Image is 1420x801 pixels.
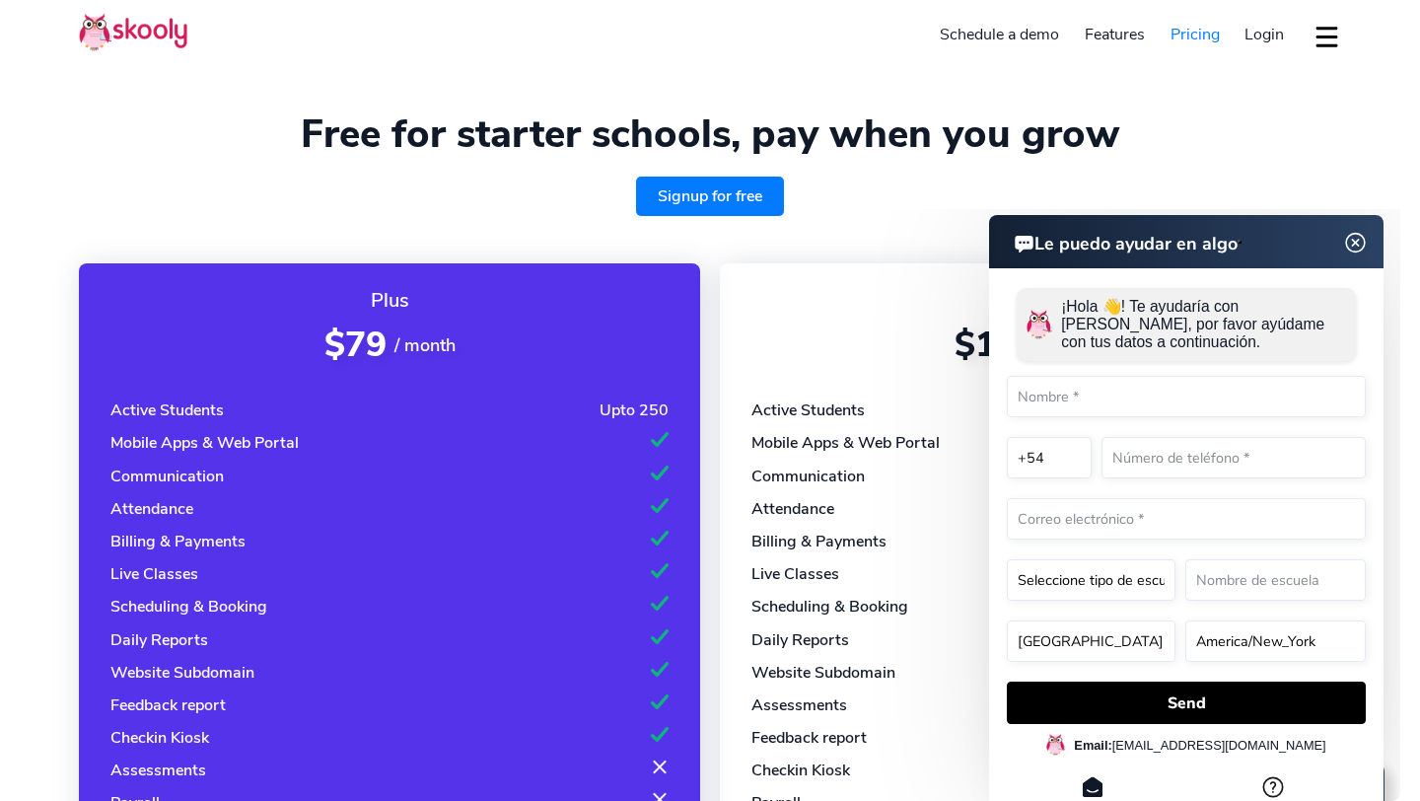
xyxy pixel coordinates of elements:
[110,662,254,684] div: Website Subdomain
[751,563,839,585] div: Live Classes
[110,694,226,716] div: Feedback report
[79,13,187,51] img: Skooly
[110,531,246,552] div: Billing & Payments
[636,177,784,216] a: Signup for free
[751,287,1310,314] div: Premium
[110,760,206,781] div: Assessments
[751,629,849,651] div: Daily Reports
[324,322,387,368] span: $79
[110,563,198,585] div: Live Classes
[751,760,850,781] div: Checkin Kiosk
[751,432,940,454] div: Mobile Apps & Web Portal
[1072,19,1158,50] a: Features
[110,287,669,314] div: Plus
[110,466,224,487] div: Communication
[928,19,1073,50] a: Schedule a demo
[110,400,224,421] div: Active Students
[751,596,908,618] div: Scheduling & Booking
[751,727,867,749] div: Feedback report
[110,596,267,618] div: Scheduling & Booking
[1244,24,1284,45] span: Login
[751,498,834,520] div: Attendance
[1313,14,1341,59] button: dropdown menu
[110,629,208,651] div: Daily Reports
[394,333,456,357] span: / month
[110,498,193,520] div: Attendance
[751,694,847,716] div: Assessments
[751,466,865,487] div: Communication
[79,110,1341,158] h1: Free for starter schools, pay when you grow
[1158,19,1233,50] a: Pricing
[751,662,895,684] div: Website Subdomain
[751,531,887,552] div: Billing & Payments
[751,400,865,421] div: Active Students
[600,400,669,421] div: Upto 250
[110,432,299,454] div: Mobile Apps & Web Portal
[1171,24,1220,45] span: Pricing
[110,727,209,749] div: Checkin Kiosk
[1232,19,1297,50] a: Login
